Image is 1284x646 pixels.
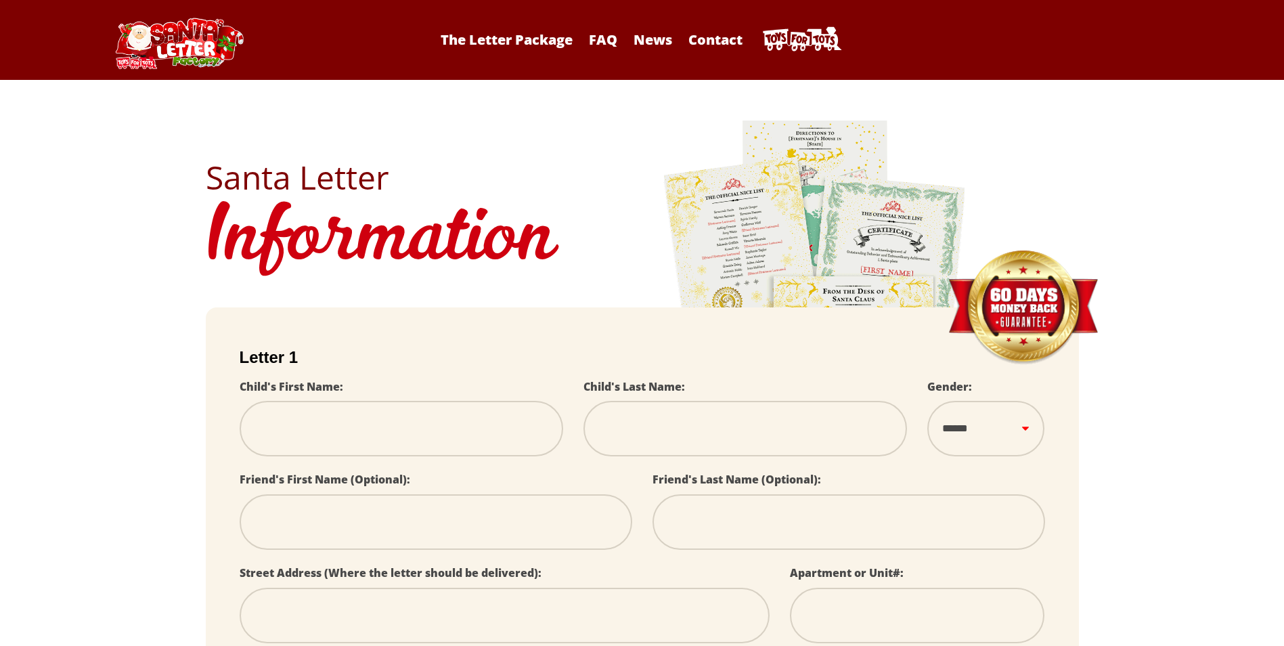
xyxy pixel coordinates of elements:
[790,565,904,580] label: Apartment or Unit#:
[682,30,749,49] a: Contact
[627,30,679,49] a: News
[240,348,1045,367] h2: Letter 1
[206,194,1079,287] h1: Information
[947,250,1099,366] img: Money Back Guarantee
[434,30,579,49] a: The Letter Package
[206,161,1079,194] h2: Santa Letter
[111,18,246,69] img: Santa Letter Logo
[240,379,343,394] label: Child's First Name:
[583,379,685,394] label: Child's Last Name:
[663,119,967,497] img: letters.png
[927,379,972,394] label: Gender:
[240,472,410,487] label: Friend's First Name (Optional):
[240,565,541,580] label: Street Address (Where the letter should be delivered):
[582,30,624,49] a: FAQ
[652,472,821,487] label: Friend's Last Name (Optional):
